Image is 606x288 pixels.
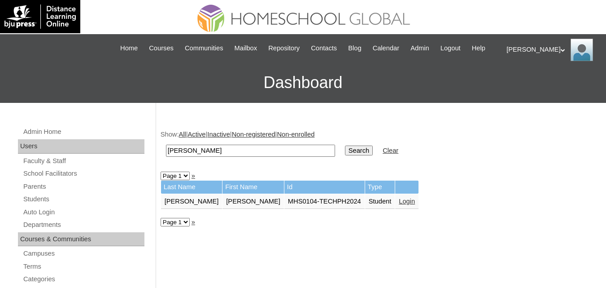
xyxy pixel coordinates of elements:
[120,43,138,53] span: Home
[406,43,434,53] a: Admin
[571,39,593,61] img: Ariane Ebuen
[161,181,222,194] td: Last Name
[22,207,144,218] a: Auto Login
[207,131,230,138] a: Inactive
[399,198,415,205] a: Login
[506,39,597,61] div: [PERSON_NAME]
[232,131,275,138] a: Non-registered
[18,232,144,247] div: Courses & Communities
[116,43,142,53] a: Home
[284,181,365,194] td: Id
[22,274,144,285] a: Categories
[365,194,395,209] td: Student
[22,261,144,272] a: Terms
[192,172,195,179] a: »
[268,43,300,53] span: Repository
[166,145,335,157] input: Search
[161,194,222,209] td: [PERSON_NAME]
[22,155,144,167] a: Faculty & Staff
[230,43,262,53] a: Mailbox
[22,126,144,137] a: Admin Home
[311,43,337,53] span: Contacts
[22,248,144,259] a: Campuses
[4,4,76,29] img: logo-white.png
[149,43,174,53] span: Courses
[345,146,373,155] input: Search
[192,218,195,226] a: »
[264,43,304,53] a: Repository
[222,181,284,194] td: First Name
[18,139,144,154] div: Users
[383,147,398,154] a: Clear
[436,43,465,53] a: Logout
[365,181,395,194] td: Type
[161,130,597,162] div: Show: | | | |
[22,219,144,230] a: Departments
[22,181,144,192] a: Parents
[410,43,429,53] span: Admin
[235,43,257,53] span: Mailbox
[222,194,284,209] td: [PERSON_NAME]
[472,43,485,53] span: Help
[144,43,178,53] a: Courses
[185,43,223,53] span: Communities
[277,131,314,138] a: Non-enrolled
[284,194,365,209] td: MHS0104-TECHPH2024
[179,131,186,138] a: All
[188,131,206,138] a: Active
[22,168,144,179] a: School Facilitators
[348,43,361,53] span: Blog
[373,43,399,53] span: Calendar
[180,43,228,53] a: Communities
[440,43,461,53] span: Logout
[467,43,490,53] a: Help
[368,43,404,53] a: Calendar
[22,194,144,205] a: Students
[344,43,366,53] a: Blog
[4,62,602,103] h3: Dashboard
[306,43,341,53] a: Contacts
